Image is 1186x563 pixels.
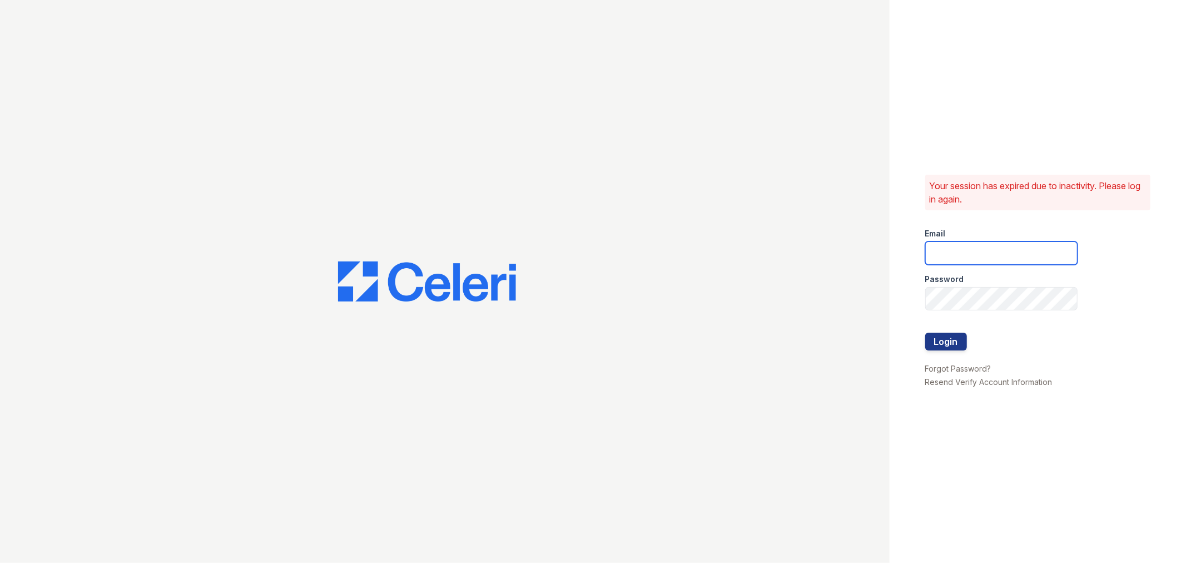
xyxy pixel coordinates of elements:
a: Resend Verify Account Information [925,377,1053,387]
button: Login [925,333,967,350]
a: Forgot Password? [925,364,991,373]
img: CE_Logo_Blue-a8612792a0a2168367f1c8372b55b34899dd931a85d93a1a3d3e32e68fde9ad4.png [338,261,516,302]
label: Password [925,274,964,285]
p: Your session has expired due to inactivity. Please log in again. [930,179,1146,206]
label: Email [925,228,946,239]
